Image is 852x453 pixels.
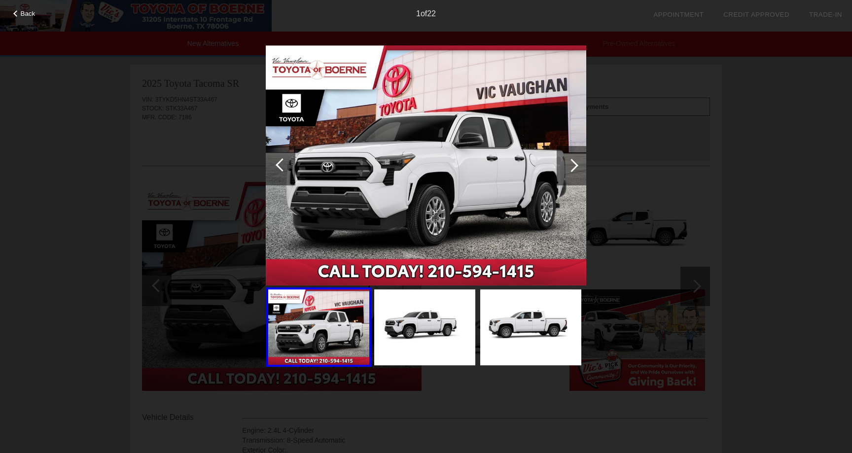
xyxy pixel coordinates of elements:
[427,9,436,18] span: 22
[653,11,704,18] a: Appointment
[480,289,581,365] img: image.aspx
[723,11,789,18] a: Credit Approved
[21,10,35,17] span: Back
[416,9,421,18] span: 1
[809,11,842,18] a: Trade-In
[266,45,586,286] img: image.aspx
[374,289,475,365] img: image.aspx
